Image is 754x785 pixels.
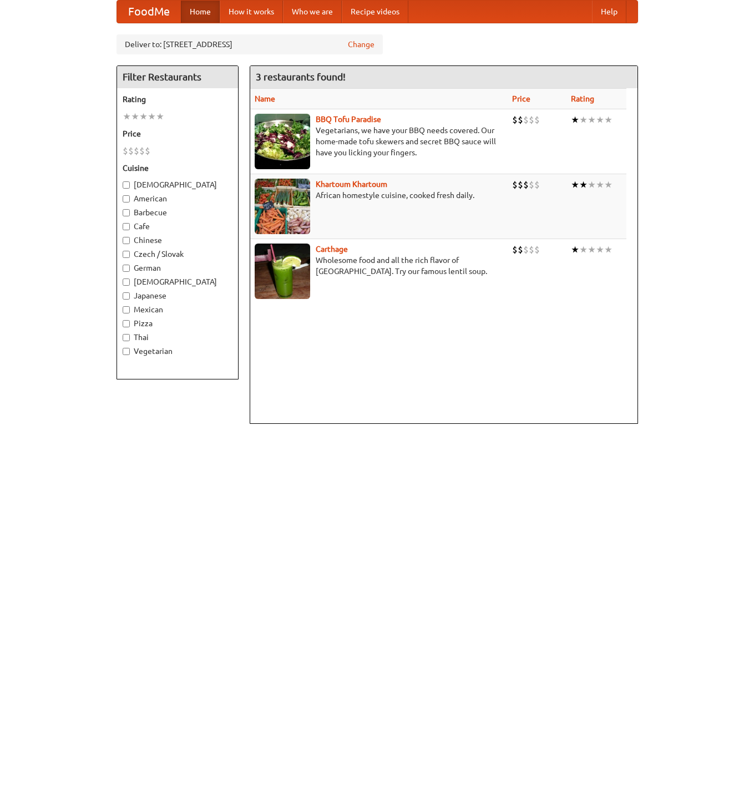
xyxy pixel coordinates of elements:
label: Cafe [123,221,232,232]
label: Pizza [123,318,232,329]
input: German [123,265,130,272]
input: Barbecue [123,209,130,216]
li: ★ [139,110,148,123]
a: Khartoum Khartoum [316,180,387,189]
input: Japanese [123,292,130,300]
label: Barbecue [123,207,232,218]
li: ★ [571,244,579,256]
label: [DEMOGRAPHIC_DATA] [123,179,232,190]
p: African homestyle cuisine, cooked fresh daily. [255,190,503,201]
li: ★ [604,114,613,126]
input: Thai [123,334,130,341]
h4: Filter Restaurants [117,66,238,88]
li: ★ [579,114,588,126]
li: ★ [571,114,579,126]
li: ★ [123,110,131,123]
input: [DEMOGRAPHIC_DATA] [123,278,130,286]
input: Chinese [123,237,130,244]
a: Help [592,1,626,23]
label: Mexican [123,304,232,315]
h5: Price [123,128,232,139]
input: [DEMOGRAPHIC_DATA] [123,181,130,189]
a: How it works [220,1,283,23]
div: Deliver to: [STREET_ADDRESS] [117,34,383,54]
label: Thai [123,332,232,343]
li: $ [534,179,540,191]
li: ★ [148,110,156,123]
li: ★ [588,244,596,256]
li: $ [512,244,518,256]
li: $ [128,145,134,157]
li: $ [145,145,150,157]
li: ★ [596,179,604,191]
a: Rating [571,94,594,103]
li: ★ [604,244,613,256]
input: Czech / Slovak [123,251,130,258]
img: khartoum.jpg [255,179,310,234]
li: $ [534,114,540,126]
label: Chinese [123,235,232,246]
input: Cafe [123,223,130,230]
label: [DEMOGRAPHIC_DATA] [123,276,232,287]
h5: Rating [123,94,232,105]
label: German [123,262,232,274]
li: $ [523,179,529,191]
li: ★ [588,179,596,191]
li: $ [518,244,523,256]
li: ★ [131,110,139,123]
label: Japanese [123,290,232,301]
li: $ [523,244,529,256]
li: $ [529,114,534,126]
li: $ [518,179,523,191]
li: ★ [596,114,604,126]
ng-pluralize: 3 restaurants found! [256,72,346,82]
a: Change [348,39,375,50]
a: FoodMe [117,1,181,23]
li: $ [512,179,518,191]
li: ★ [579,179,588,191]
li: $ [523,114,529,126]
a: Recipe videos [342,1,408,23]
li: $ [534,244,540,256]
a: Carthage [316,245,348,254]
input: Vegetarian [123,348,130,355]
input: Mexican [123,306,130,313]
li: ★ [571,179,579,191]
li: $ [529,244,534,256]
li: $ [518,114,523,126]
label: American [123,193,232,204]
img: tofuparadise.jpg [255,114,310,169]
li: ★ [604,179,613,191]
li: ★ [579,244,588,256]
label: Vegetarian [123,346,232,357]
a: Name [255,94,275,103]
a: BBQ Tofu Paradise [316,115,381,124]
label: Czech / Slovak [123,249,232,260]
a: Price [512,94,530,103]
a: Who we are [283,1,342,23]
li: ★ [596,244,604,256]
h5: Cuisine [123,163,232,174]
p: Wholesome food and all the rich flavor of [GEOGRAPHIC_DATA]. Try our famous lentil soup. [255,255,503,277]
p: Vegetarians, we have your BBQ needs covered. Our home-made tofu skewers and secret BBQ sauce will... [255,125,503,158]
li: $ [123,145,128,157]
li: $ [512,114,518,126]
a: Home [181,1,220,23]
li: $ [139,145,145,157]
li: ★ [588,114,596,126]
img: carthage.jpg [255,244,310,299]
li: $ [134,145,139,157]
input: Pizza [123,320,130,327]
li: $ [529,179,534,191]
li: ★ [156,110,164,123]
input: American [123,195,130,202]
